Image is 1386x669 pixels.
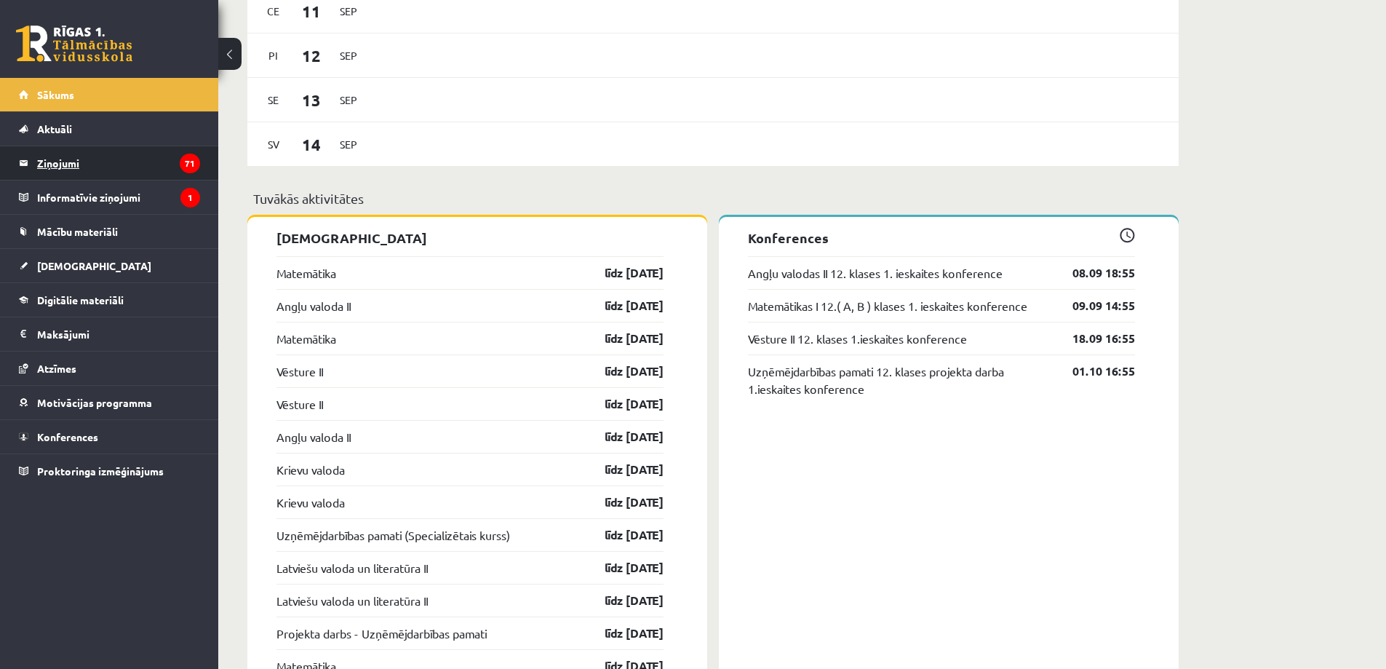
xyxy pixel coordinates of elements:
a: Proktoringa izmēģinājums [19,454,200,488]
a: līdz [DATE] [579,428,664,446]
a: Uzņēmējdarbības pamati 12. klases projekta darba 1.ieskaites konference [748,363,1051,397]
a: Vēsture II 12. klases 1.ieskaites konference [748,330,967,347]
a: Uzņēmējdarbības pamati (Specializētais kurss) [276,526,510,544]
span: 12 [289,44,334,68]
a: līdz [DATE] [579,363,664,380]
a: Matemātika [276,264,336,282]
a: Angļu valoda II [276,297,351,314]
span: 14 [289,132,334,157]
span: Mācību materiāli [37,225,118,238]
a: Maksājumi [19,317,200,351]
span: [DEMOGRAPHIC_DATA] [37,259,151,272]
span: 13 [289,88,334,112]
a: [DEMOGRAPHIC_DATA] [19,249,200,282]
p: Konferences [748,228,1135,248]
a: līdz [DATE] [579,625,664,642]
span: Sep [333,89,364,111]
a: Latviešu valoda un literatūra II [276,592,428,609]
a: līdz [DATE] [579,330,664,347]
a: Matemātikas I 12.( A, B ) klases 1. ieskaites konference [748,297,1027,314]
a: Vēsture II [276,363,323,380]
span: Atzīmes [37,362,76,375]
a: Angļu valoda II [276,428,351,446]
span: Konferences [37,430,98,443]
a: Krievu valoda [276,461,345,478]
p: [DEMOGRAPHIC_DATA] [276,228,664,248]
a: Digitālie materiāli [19,283,200,317]
a: Atzīmes [19,352,200,385]
span: Sākums [37,88,74,101]
span: Sep [333,44,364,67]
span: Proktoringa izmēģinājums [37,464,164,478]
a: 18.09 16:55 [1051,330,1135,347]
a: līdz [DATE] [579,297,664,314]
a: Konferences [19,420,200,454]
a: līdz [DATE] [579,461,664,478]
a: Ziņojumi71 [19,146,200,180]
a: līdz [DATE] [579,559,664,577]
a: Vēsture II [276,395,323,413]
a: līdz [DATE] [579,395,664,413]
a: Latviešu valoda un literatūra II [276,559,428,577]
i: 71 [180,154,200,173]
p: Tuvākās aktivitātes [253,189,1173,208]
a: līdz [DATE] [579,526,664,544]
span: Pi [258,44,289,67]
a: līdz [DATE] [579,494,664,511]
a: 09.09 14:55 [1051,297,1135,314]
span: Se [258,89,289,111]
a: 01.10 16:55 [1051,363,1135,380]
a: līdz [DATE] [579,264,664,282]
a: 08.09 18:55 [1051,264,1135,282]
a: Rīgas 1. Tālmācības vidusskola [16,25,132,62]
legend: Ziņojumi [37,146,200,180]
a: līdz [DATE] [579,592,664,609]
legend: Maksājumi [37,317,200,351]
a: Aktuāli [19,112,200,146]
a: Projekta darbs - Uzņēmējdarbības pamati [276,625,487,642]
span: Aktuāli [37,122,72,135]
a: Mācību materiāli [19,215,200,248]
a: Angļu valodas II 12. klases 1. ieskaites konference [748,264,1003,282]
span: Digitālie materiāli [37,293,124,306]
a: Krievu valoda [276,494,345,511]
a: Informatīvie ziņojumi1 [19,181,200,214]
i: 1 [180,188,200,207]
a: Matemātika [276,330,336,347]
a: Motivācijas programma [19,386,200,419]
a: Sākums [19,78,200,111]
legend: Informatīvie ziņojumi [37,181,200,214]
span: Sep [333,133,364,156]
span: Motivācijas programma [37,396,152,409]
span: Sv [258,133,289,156]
